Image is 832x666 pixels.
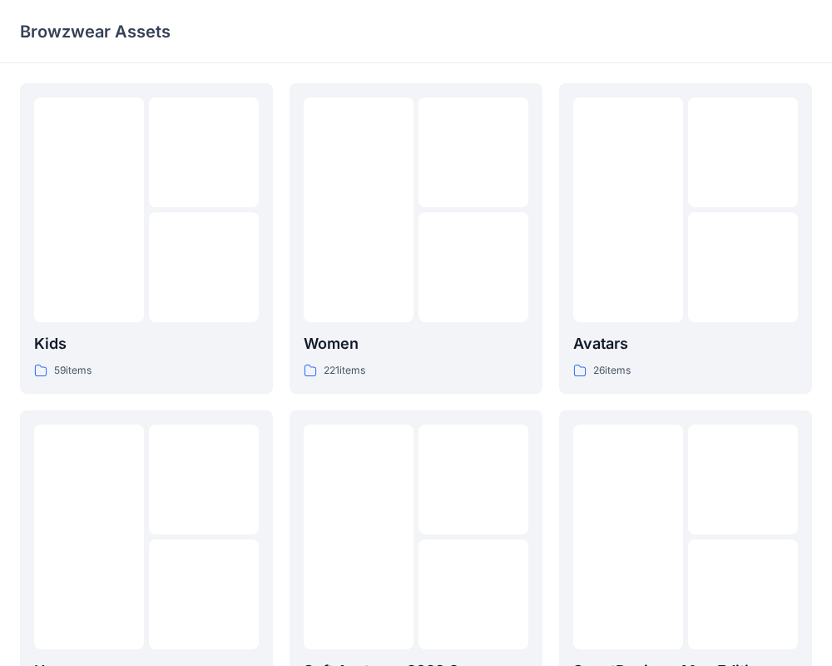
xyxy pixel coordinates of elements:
p: 221 items [324,362,365,380]
p: Kids [34,332,259,355]
p: 26 items [593,362,631,380]
a: Avatars26items [559,83,812,394]
p: 59 items [54,362,92,380]
a: Women221items [290,83,542,394]
p: Avatars [573,332,798,355]
a: Kids59items [20,83,273,394]
p: Browzwear Assets [20,20,171,43]
p: Women [304,332,528,355]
